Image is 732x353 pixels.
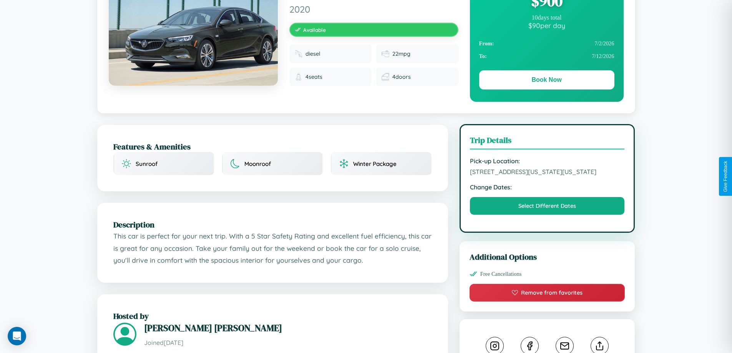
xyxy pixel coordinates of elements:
[470,284,625,302] button: Remove from favorites
[470,157,625,165] strong: Pick-up Location:
[144,322,432,334] h3: [PERSON_NAME] [PERSON_NAME]
[113,310,432,322] h2: Hosted by
[479,53,487,60] strong: To:
[305,50,320,57] span: diesel
[382,73,389,81] img: Doors
[113,230,432,267] p: This car is perfect for your next trip. With a 5 Star Safety Rating and excellent fuel efficiency...
[479,21,614,30] div: $ 90 per day
[470,251,625,262] h3: Additional Options
[305,73,322,80] span: 4 seats
[479,37,614,50] div: 7 / 2 / 2026
[295,50,302,58] img: Fuel type
[144,337,432,348] p: Joined [DATE]
[479,40,494,47] strong: From:
[392,73,411,80] span: 4 doors
[392,50,410,57] span: 22 mpg
[470,183,625,191] strong: Change Dates:
[470,134,625,149] h3: Trip Details
[353,160,397,167] span: Winter Package
[480,271,522,277] span: Free Cancellations
[723,161,728,192] div: Give Feedback
[479,14,614,21] div: 10 days total
[479,70,614,89] button: Book Now
[136,160,158,167] span: Sunroof
[470,168,625,176] span: [STREET_ADDRESS][US_STATE][US_STATE]
[479,50,614,63] div: 7 / 12 / 2026
[244,160,271,167] span: Moonroof
[470,197,625,215] button: Select Different Dates
[289,3,458,15] span: 2020
[113,219,432,230] h2: Description
[8,327,26,345] div: Open Intercom Messenger
[113,141,432,152] h2: Features & Amenities
[295,73,302,81] img: Seats
[382,50,389,58] img: Fuel efficiency
[303,27,326,33] span: Available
